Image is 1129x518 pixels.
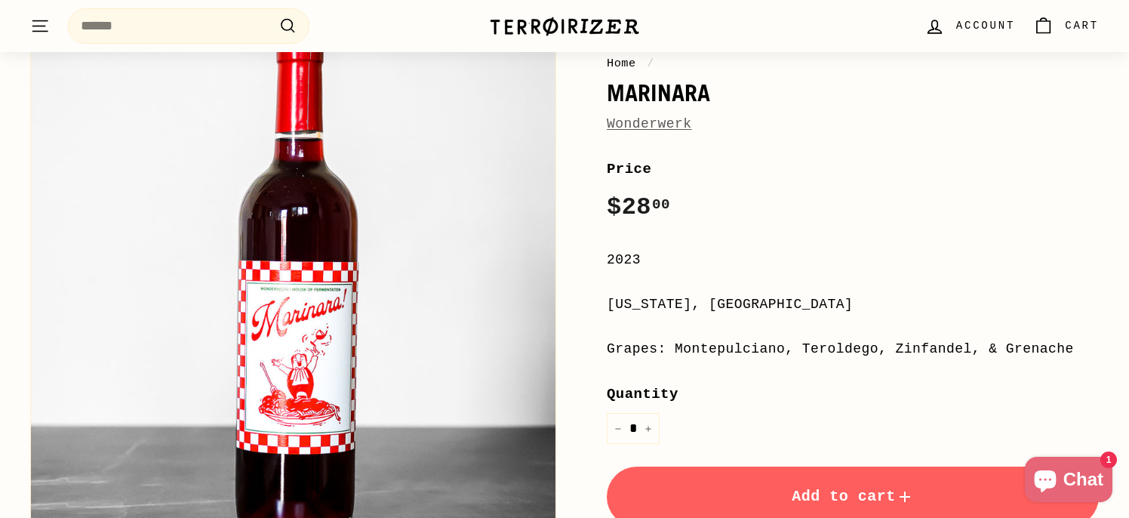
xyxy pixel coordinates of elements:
[607,80,1099,106] h1: Marinara
[607,193,670,221] span: $28
[792,488,914,505] span: Add to cart
[607,249,1099,271] div: 2023
[652,196,670,213] sup: 00
[643,57,658,70] span: /
[607,383,1099,405] label: Quantity
[915,4,1024,48] a: Account
[607,116,692,131] a: Wonderwerk
[607,294,1099,316] div: [US_STATE], [GEOGRAPHIC_DATA]
[607,57,636,70] a: Home
[607,54,1099,72] nav: breadcrumbs
[607,338,1099,360] div: Grapes: Montepulciano, Teroldego, Zinfandel, & Grenache
[607,413,660,444] input: quantity
[956,17,1015,34] span: Account
[607,158,1099,180] label: Price
[1020,457,1117,506] inbox-online-store-chat: Shopify online store chat
[637,413,660,444] button: Increase item quantity by one
[1065,17,1099,34] span: Cart
[607,413,629,444] button: Reduce item quantity by one
[1024,4,1108,48] a: Cart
